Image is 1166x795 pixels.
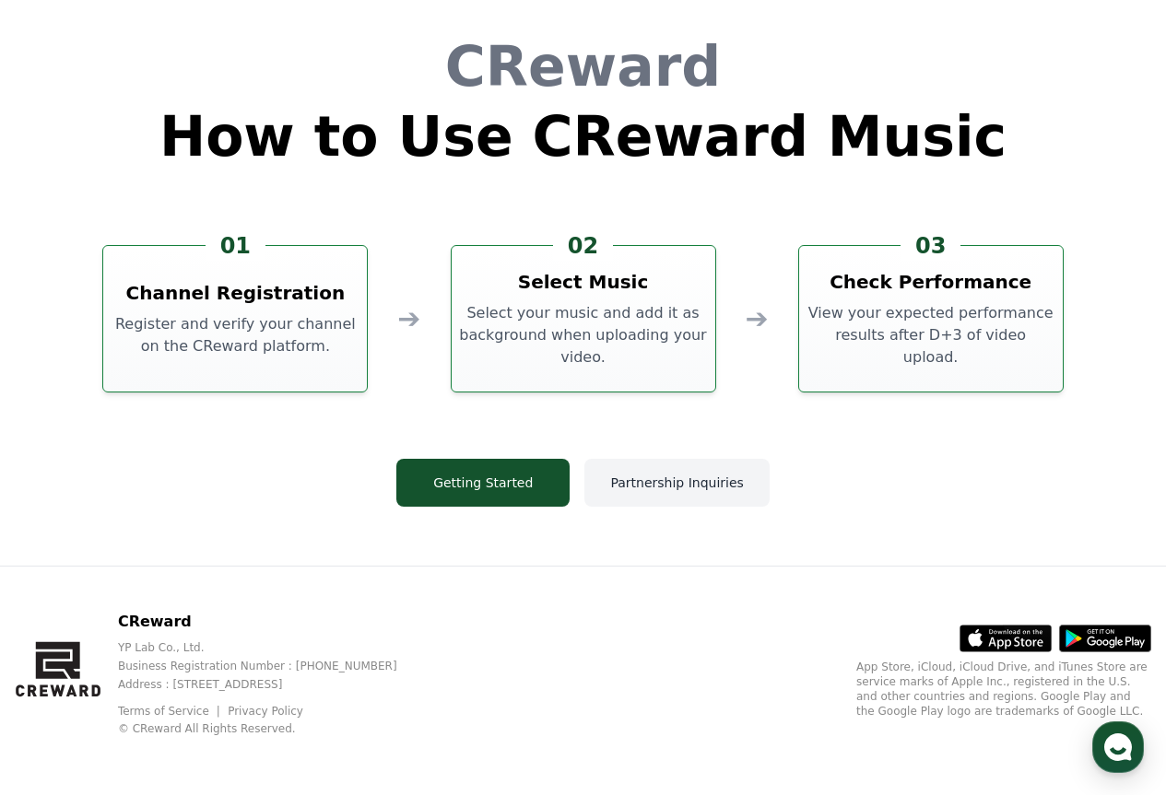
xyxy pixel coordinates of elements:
p: © CReward All Rights Reserved. [118,721,427,736]
p: Select your music and add it as background when uploading your video. [459,302,708,368]
h3: Channel Registration [126,280,346,306]
div: 02 [553,231,613,261]
a: Privacy Policy [228,705,303,718]
p: View your expected performance results after D+3 of video upload. [807,302,1055,368]
h1: CReward [159,39,1007,94]
a: Home [6,584,122,630]
p: Address : [STREET_ADDRESS] [118,677,427,692]
span: Messages [153,613,207,627]
div: ➔ [397,302,420,335]
a: Messages [122,584,238,630]
div: 01 [206,231,265,261]
h3: Check Performance [830,269,1031,295]
p: Business Registration Number : [PHONE_NUMBER] [118,659,427,673]
div: 03 [901,231,960,261]
a: Settings [238,584,354,630]
button: Partnership Inquiries [584,459,769,507]
button: Getting Started [396,459,570,507]
span: Home [47,612,79,626]
div: ➔ [746,302,769,335]
span: Settings [273,612,318,626]
p: App Store, iCloud, iCloud Drive, and iTunes Store are service marks of Apple Inc., registered in ... [856,660,1151,719]
p: YP Lab Co., Ltd. [118,640,427,655]
p: CReward [118,611,427,633]
h3: Select Music [518,269,649,295]
p: Register and verify your channel on the CReward platform. [111,313,359,357]
a: Terms of Service [118,705,223,718]
h1: How to Use CReward Music [159,109,1007,164]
